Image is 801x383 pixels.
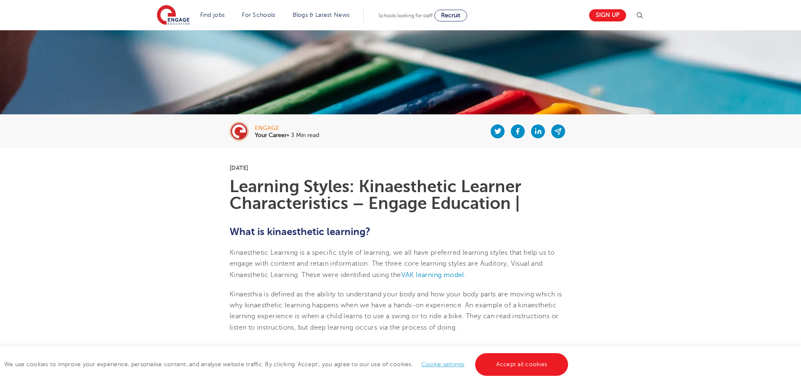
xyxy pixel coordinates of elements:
a: Recruit [434,10,467,21]
a: Accept all cookies [475,353,568,376]
a: VAK learning model [401,271,464,279]
img: Engage Education [157,5,190,26]
a: Blogs & Latest News [293,12,350,18]
a: For Schools [242,12,275,18]
p: • 3 Min read [255,132,319,138]
h1: Learning Styles: Kinaesthetic Learner Characteristics – Engage Education | [230,178,571,212]
p: [DATE] [230,165,571,171]
span: Kinaesthia is defined as the ability to understand your body and how your body parts are moving w... [230,291,562,309]
h2: What is kinaesthetic learning? [230,225,571,239]
span: . [464,271,466,279]
a: Cookie settings [421,361,465,367]
a: Sign up [589,9,626,21]
span: inaesthetic learning happens when we have a hands-on experience. An example of a kinaesthetic lea... [230,301,558,331]
b: Your Career [255,132,287,138]
a: Find jobs [200,12,225,18]
span: Recruit [441,12,460,18]
span: Schools looking for staff [378,13,433,18]
span: We use cookies to improve your experience, personalise content, and analyse website traffic. By c... [4,361,570,367]
span: Kinaesthetic Learning is a specific style of learning, we all have preferred learning styles that... [230,249,555,279]
div: engage [255,125,319,131]
span: These were identified using the [301,271,401,279]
